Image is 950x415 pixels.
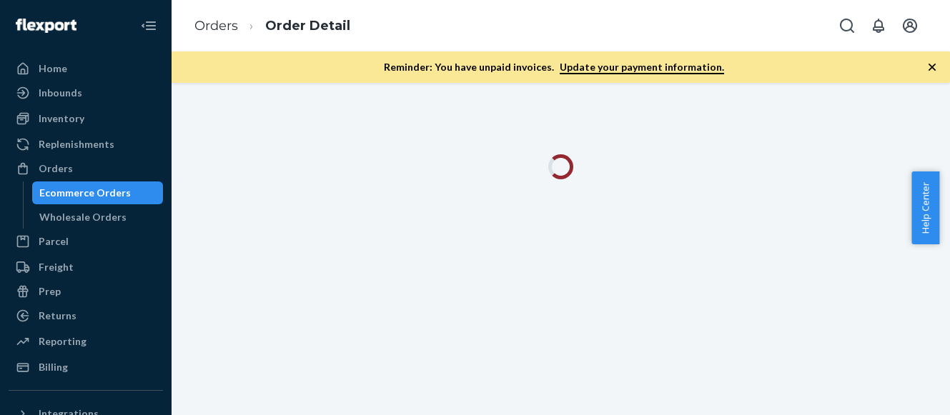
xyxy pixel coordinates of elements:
a: Billing [9,356,163,379]
button: Help Center [911,171,939,244]
a: Home [9,57,163,80]
a: Orders [9,157,163,180]
a: Update your payment information. [560,61,724,74]
a: Replenishments [9,133,163,156]
a: Inventory [9,107,163,130]
button: Open notifications [864,11,893,40]
a: Returns [9,304,163,327]
button: Close Navigation [134,11,163,40]
a: Inbounds [9,81,163,104]
div: Home [39,61,67,76]
div: Inventory [39,111,84,126]
div: Reporting [39,334,86,349]
a: Wholesale Orders [32,206,164,229]
img: Flexport logo [16,19,76,33]
div: Inbounds [39,86,82,100]
a: Prep [9,280,163,303]
button: Open Search Box [833,11,861,40]
div: Orders [39,161,73,176]
div: Parcel [39,234,69,249]
a: Orders [194,18,238,34]
p: Reminder: You have unpaid invoices. [384,60,724,74]
a: Order Detail [265,18,350,34]
div: Ecommerce Orders [39,186,131,200]
div: Replenishments [39,137,114,151]
a: Parcel [9,230,163,253]
div: Returns [39,309,76,323]
div: Prep [39,284,61,299]
button: Open account menu [896,11,924,40]
div: Wholesale Orders [39,210,127,224]
div: Billing [39,360,68,374]
ol: breadcrumbs [183,5,362,47]
a: Freight [9,256,163,279]
a: Reporting [9,330,163,353]
div: Freight [39,260,74,274]
a: Ecommerce Orders [32,181,164,204]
